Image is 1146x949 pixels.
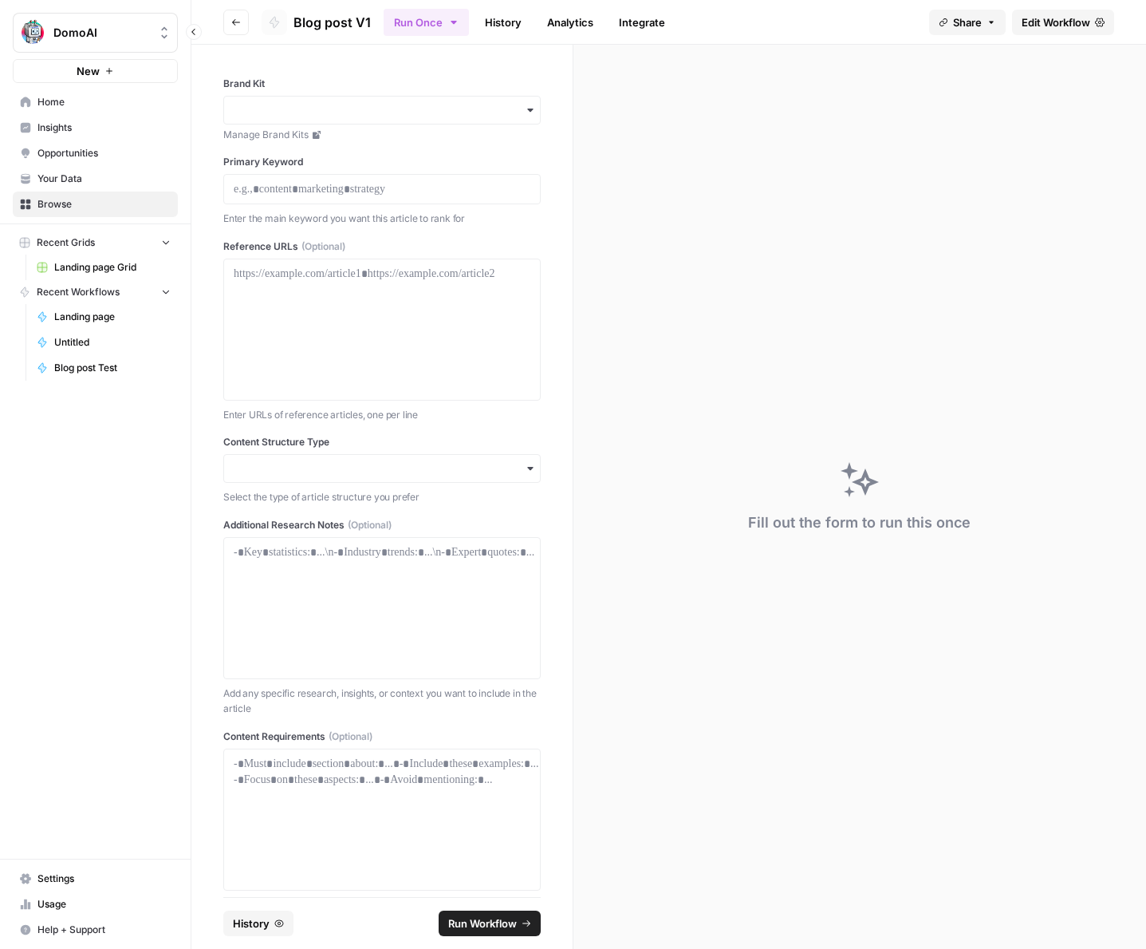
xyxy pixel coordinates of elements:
span: (Optional) [348,518,392,532]
span: Blog post Test [54,361,171,375]
label: Content Structure Type [223,435,541,449]
button: Recent Workflows [13,280,178,304]
p: Add any specific research, insights, or context you want to include in the article [223,686,541,717]
span: Home [37,95,171,109]
label: Brand Kit [223,77,541,91]
span: Run Workflow [448,915,517,931]
span: (Optional) [301,239,345,254]
span: Browse [37,197,171,212]
a: History [475,10,531,35]
a: Manage Brand Kits [223,128,541,142]
a: Your Data [13,166,178,192]
span: Your Data [37,172,171,186]
button: Recent Grids [13,231,178,255]
p: Select the type of article structure you prefer [223,489,541,505]
button: Run Workflow [439,911,541,936]
button: Help + Support [13,917,178,943]
label: Reference URLs [223,239,541,254]
p: Enter the main keyword you want this article to rank for [223,211,541,227]
span: Blog post V1 [293,13,371,32]
a: Blog post Test [30,355,178,381]
span: History [233,915,270,931]
span: Recent Workflows [37,285,120,299]
button: History [223,911,293,936]
span: Landing page [54,310,171,324]
a: Insights [13,115,178,140]
a: Usage [13,892,178,917]
a: Home [13,89,178,115]
span: New [77,63,100,79]
button: Run Once [384,9,469,36]
button: Share [929,10,1006,35]
a: Browse [13,192,178,217]
span: Landing page Grid [54,260,171,275]
img: DomoAI Logo [18,18,47,47]
span: Recent Grids [37,235,95,250]
a: Blog post V1 [262,10,371,35]
span: Share [953,14,982,30]
label: Content Requirements [223,730,541,744]
div: Fill out the form to run this once [748,512,971,534]
a: Settings [13,866,178,892]
span: Untitled [54,335,171,350]
span: Opportunities [37,146,171,160]
button: Workspace: DomoAI [13,13,178,53]
span: (Optional) [329,730,372,744]
span: Edit Workflow [1022,14,1090,30]
span: DomoAI [53,25,150,41]
span: Insights [37,121,171,135]
a: Integrate [609,10,675,35]
a: Landing page [30,304,178,330]
p: Enter URLs of reference articles, one per line [223,407,541,423]
a: Opportunities [13,140,178,166]
button: New [13,59,178,83]
label: Additional Research Notes [223,518,541,532]
span: Settings [37,872,171,886]
a: Landing page Grid [30,255,178,280]
span: Usage [37,897,171,911]
span: Help + Support [37,923,171,937]
a: Edit Workflow [1012,10,1114,35]
a: Untitled [30,330,178,355]
a: Analytics [538,10,603,35]
label: Primary Keyword [223,155,541,169]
